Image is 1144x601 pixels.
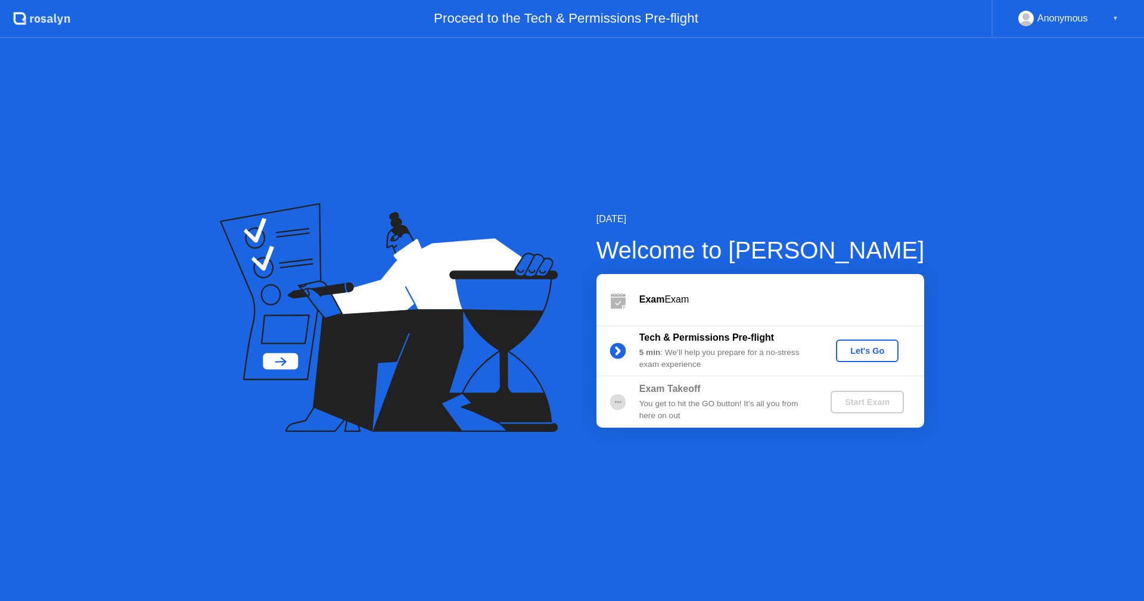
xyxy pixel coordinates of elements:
button: Start Exam [831,391,904,413]
button: Let's Go [836,340,899,362]
div: Start Exam [835,397,899,407]
div: [DATE] [596,212,925,226]
div: ▼ [1112,11,1118,26]
div: Exam [639,292,924,307]
div: : We’ll help you prepare for a no-stress exam experience [639,347,811,371]
b: 5 min [639,348,661,357]
div: Let's Go [841,346,894,356]
b: Tech & Permissions Pre-flight [639,332,774,342]
b: Exam [639,294,665,304]
div: Anonymous [1037,11,1088,26]
b: Exam Takeoff [639,384,701,394]
div: You get to hit the GO button! It’s all you from here on out [639,398,811,422]
div: Welcome to [PERSON_NAME] [596,232,925,268]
